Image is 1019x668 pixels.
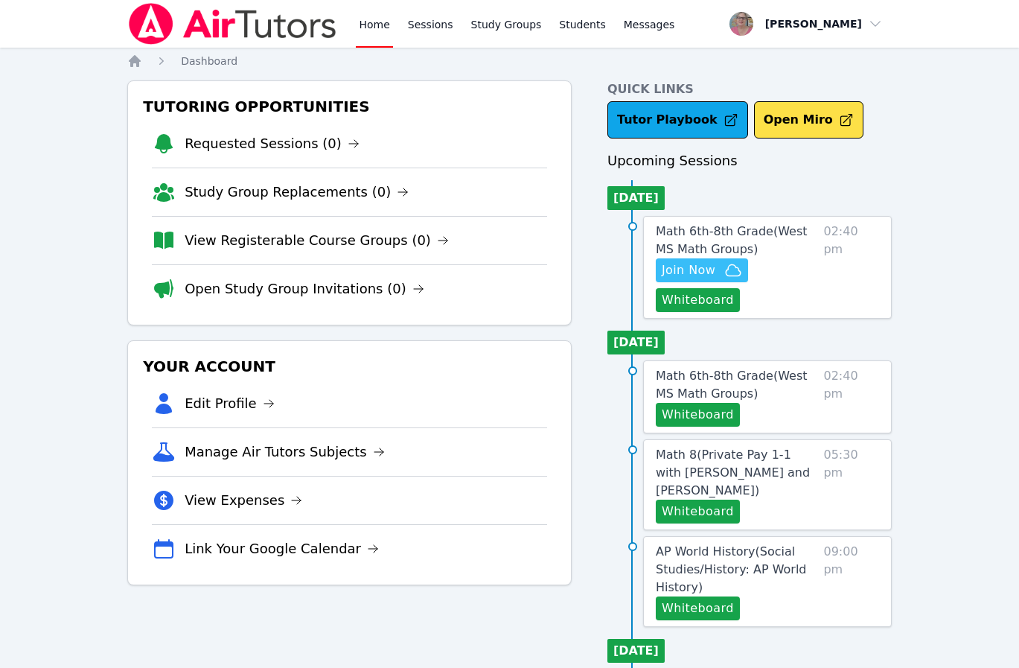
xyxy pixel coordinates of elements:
a: Requested Sessions (0) [185,133,360,154]
a: Link Your Google Calendar [185,538,379,559]
span: Math 6th-8th Grade ( West MS Math Groups ) [656,369,808,401]
a: View Expenses [185,490,302,511]
span: Join Now [662,261,715,279]
a: Tutor Playbook [607,101,748,139]
a: Dashboard [181,54,237,69]
img: Air Tutors [127,3,338,45]
button: Open Miro [754,101,863,139]
span: 09:00 pm [823,543,878,620]
span: 05:30 pm [823,446,878,524]
a: AP World History(Social Studies/History: AP World History) [656,543,817,597]
span: Math 6th-8th Grade ( West MS Math Groups ) [656,224,808,256]
span: Messages [624,17,675,32]
span: AP World History ( Social Studies/History: AP World History ) [656,544,807,594]
nav: Breadcrumb [127,54,892,69]
a: Math 6th-8th Grade(West MS Math Groups) [656,367,817,403]
button: Whiteboard [656,288,740,312]
a: Manage Air Tutors Subjects [185,442,385,462]
li: [DATE] [607,331,665,354]
a: Math 8(Private Pay 1-1 with [PERSON_NAME] and [PERSON_NAME]) [656,446,817,500]
h4: Quick Links [607,80,892,98]
li: [DATE] [607,186,665,210]
span: 02:40 pm [823,367,878,427]
button: Whiteboard [656,403,740,427]
a: Open Study Group Invitations (0) [185,279,424,299]
span: Dashboard [181,55,237,67]
a: View Registerable Course Groups (0) [185,230,449,251]
button: Whiteboard [656,597,740,620]
button: Join Now [656,258,748,282]
a: Study Group Replacements (0) [185,182,409,203]
a: Math 6th-8th Grade(West MS Math Groups) [656,223,817,258]
a: Edit Profile [185,393,275,414]
span: 02:40 pm [823,223,878,312]
h3: Upcoming Sessions [607,150,892,171]
h3: Your Account [140,353,559,380]
button: Whiteboard [656,500,740,524]
span: Math 8 ( Private Pay 1-1 with [PERSON_NAME] and [PERSON_NAME] ) [656,448,810,497]
h3: Tutoring Opportunities [140,93,559,120]
li: [DATE] [607,639,665,663]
